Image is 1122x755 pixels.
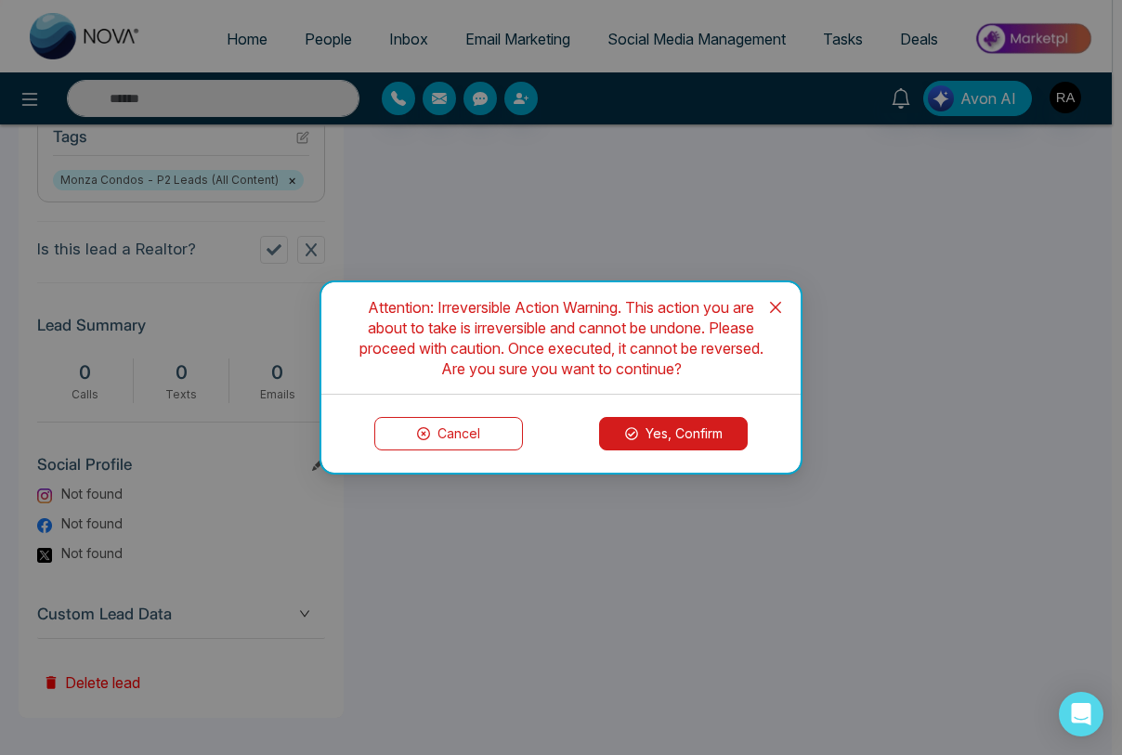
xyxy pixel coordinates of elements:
[750,282,801,332] button: Close
[344,297,778,379] div: Attention: Irreversible Action Warning. This action you are about to take is irreversible and can...
[599,417,748,450] button: Yes, Confirm
[768,300,783,315] span: close
[374,417,523,450] button: Cancel
[1059,692,1103,736] div: Open Intercom Messenger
